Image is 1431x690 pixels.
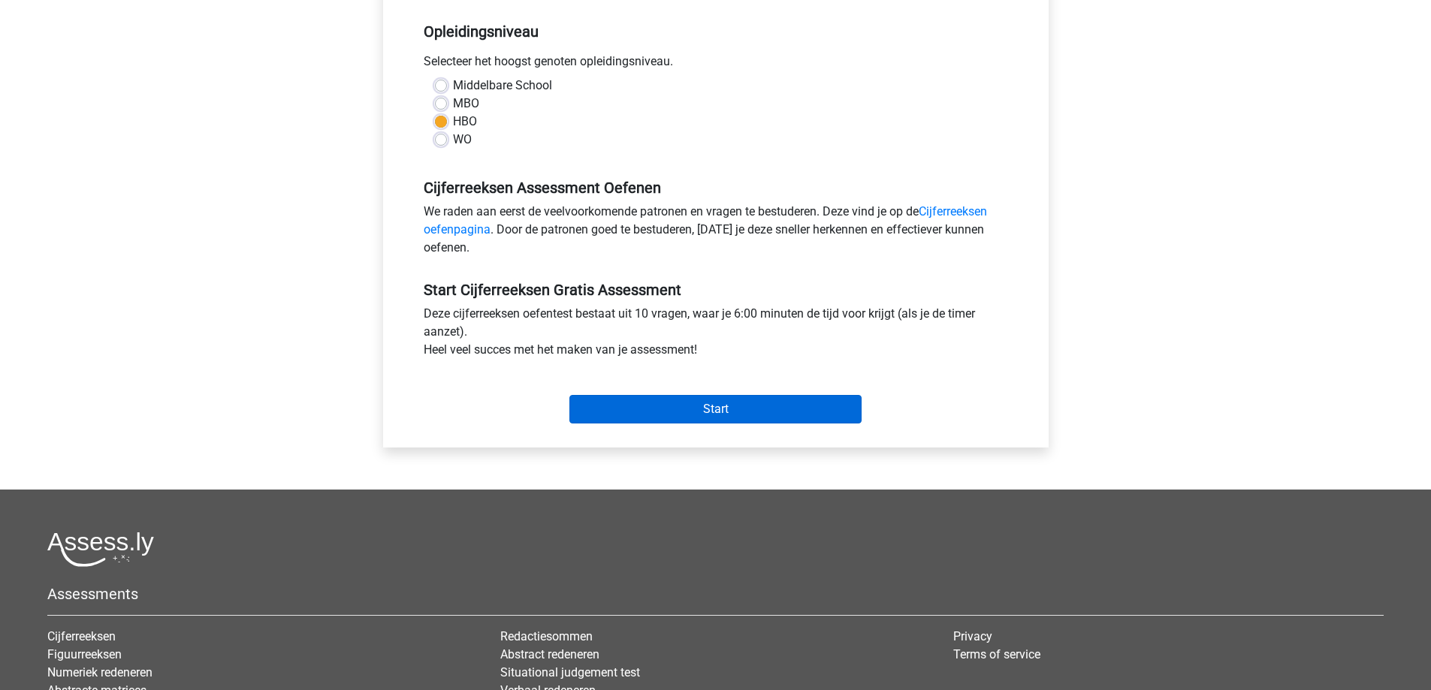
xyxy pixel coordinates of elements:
label: MBO [453,95,479,113]
a: Cijferreeksen [47,629,116,643]
div: Selecteer het hoogst genoten opleidingsniveau. [412,53,1019,77]
a: Terms of service [953,647,1040,661]
div: Deze cijferreeksen oefentest bestaat uit 10 vragen, waar je 6:00 minuten de tijd voor krijgt (als... [412,305,1019,365]
a: Abstract redeneren [500,647,599,661]
a: Figuurreeksen [47,647,122,661]
div: We raden aan eerst de veelvoorkomende patronen en vragen te bestuderen. Deze vind je op de . Door... [412,203,1019,263]
a: Redactiesommen [500,629,593,643]
h5: Start Cijferreeksen Gratis Assessment [424,281,1008,299]
label: WO [453,131,472,149]
a: Privacy [953,629,992,643]
img: Assessly logo [47,532,154,567]
a: Situational judgement test [500,665,640,679]
h5: Opleidingsniveau [424,17,1008,47]
a: Numeriek redeneren [47,665,152,679]
h5: Cijferreeksen Assessment Oefenen [424,179,1008,197]
label: HBO [453,113,477,131]
label: Middelbare School [453,77,552,95]
input: Start [569,395,862,423]
h5: Assessments [47,585,1384,603]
